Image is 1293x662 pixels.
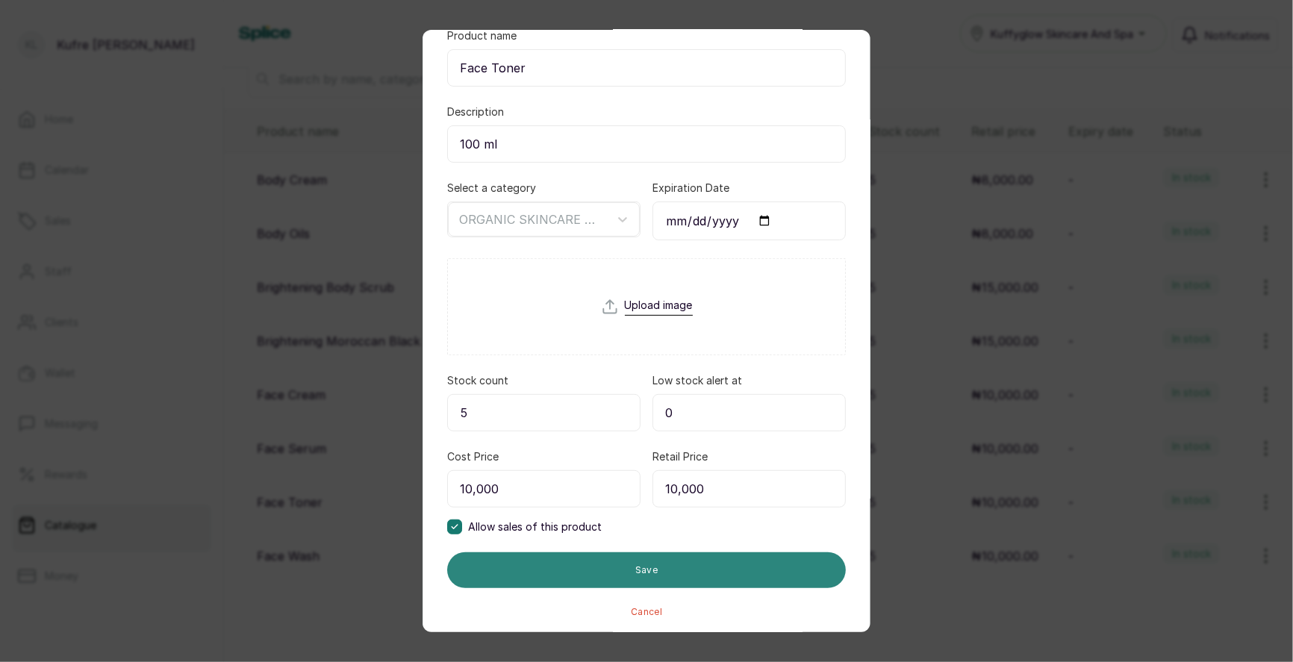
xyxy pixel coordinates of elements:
[447,49,846,87] input: E.g Manicure
[652,202,846,240] input: DD/MM/YY
[652,470,846,508] input: Enter price
[652,394,846,431] input: 0
[447,470,641,508] input: Enter price
[652,449,708,464] label: Retail Price
[631,606,662,618] button: Cancel
[447,125,846,163] input: A brief description of this service
[468,519,602,534] span: Allow sales of this product
[447,552,846,588] button: Save
[447,104,504,119] label: Description
[447,394,641,431] input: 0
[652,373,742,388] label: Low stock alert at
[447,373,508,388] label: Stock count
[447,28,517,43] label: Product name
[652,181,729,196] label: Expiration Date
[447,449,499,464] label: Cost Price
[447,181,536,196] label: Select a category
